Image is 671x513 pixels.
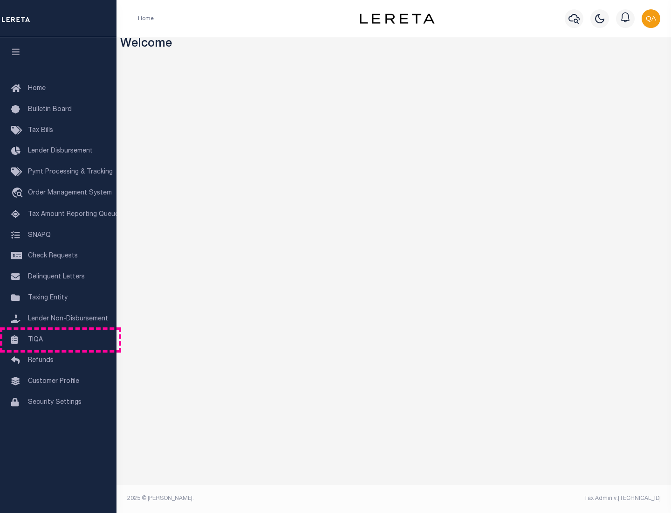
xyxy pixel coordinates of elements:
[11,187,26,200] i: travel_explore
[28,295,68,301] span: Taxing Entity
[360,14,434,24] img: logo-dark.svg
[28,127,53,134] span: Tax Bills
[28,357,54,364] span: Refunds
[642,9,660,28] img: svg+xml;base64,PHN2ZyB4bWxucz0iaHR0cDovL3d3dy53My5vcmcvMjAwMC9zdmciIHBvaW50ZXItZXZlbnRzPSJub25lIi...
[28,274,85,280] span: Delinquent Letters
[120,37,668,52] h3: Welcome
[28,148,93,154] span: Lender Disbursement
[28,399,82,406] span: Security Settings
[401,494,661,503] div: Tax Admin v.[TECHNICAL_ID]
[28,190,112,196] span: Order Management System
[28,316,108,322] span: Lender Non-Disbursement
[28,378,79,385] span: Customer Profile
[120,494,394,503] div: 2025 © [PERSON_NAME].
[28,85,46,92] span: Home
[28,211,119,218] span: Tax Amount Reporting Queue
[28,253,78,259] span: Check Requests
[28,106,72,113] span: Bulletin Board
[138,14,154,23] li: Home
[28,169,113,175] span: Pymt Processing & Tracking
[28,232,51,238] span: SNAPQ
[28,336,43,343] span: TIQA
